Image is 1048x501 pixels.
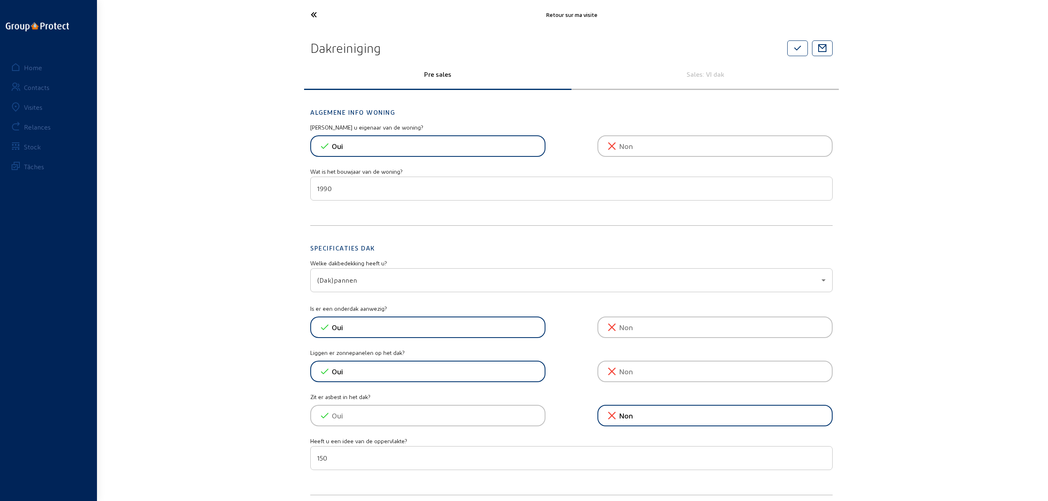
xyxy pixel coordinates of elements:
h2: Dakreiniging [310,40,381,55]
div: Visites [24,103,42,111]
div: Contacts [24,83,50,91]
span: Oui [332,140,343,152]
mat-label: Heeft u een idee van de oppervlakte? [310,437,407,444]
mat-label: Zit er asbest in het dak? [310,392,833,405]
mat-label: Wat is het bouwjaar van de woning? [310,168,403,175]
mat-label: Welke dakbedekking heeft u? [310,260,387,267]
a: Contacts [5,77,92,97]
p: Sales: VI dak [577,70,833,78]
span: Oui [332,321,343,333]
span: Non [619,410,633,421]
h2: Specificaties dak [310,231,833,253]
div: Home [24,64,42,71]
mat-label: [PERSON_NAME] u eigenaar van de woning? [310,123,833,135]
a: Relances [5,117,92,137]
mat-label: Liggen er zonnepanelen op het dak? [310,348,833,361]
span: Oui [332,366,343,377]
p: Pre sales [310,70,566,78]
a: Stock [5,137,92,156]
div: Relances [24,123,51,131]
a: Tâches [5,156,92,176]
div: Stock [24,143,41,151]
swiper-slide: 1 / 2 [304,59,571,90]
div: Tâches [24,163,44,170]
span: Non [619,366,633,377]
a: Home [5,57,92,77]
span: (Dak)pannen [317,276,357,284]
swiper-slide: 2 / 2 [571,59,839,90]
a: Visites [5,97,92,117]
span: Non [619,140,633,152]
h2: Algemene info woning [310,95,833,117]
span: Non [619,321,633,333]
div: Retour sur ma visite [390,11,753,18]
img: logo-oneline.png [6,22,69,31]
mat-label: Is er een onderdak aanwezig? [310,304,833,317]
span: Oui [332,410,343,421]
